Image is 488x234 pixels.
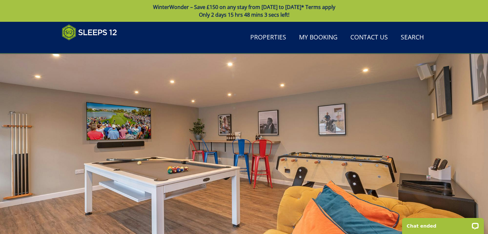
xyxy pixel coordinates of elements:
a: My Booking [296,30,340,45]
img: Sleeps 12 [62,24,117,40]
a: Contact Us [348,30,390,45]
iframe: Customer reviews powered by Trustpilot [59,44,126,50]
a: Search [398,30,426,45]
iframe: LiveChat chat widget [398,214,488,234]
span: Only 2 days 15 hrs 48 mins 3 secs left! [199,11,289,18]
a: Properties [248,30,289,45]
